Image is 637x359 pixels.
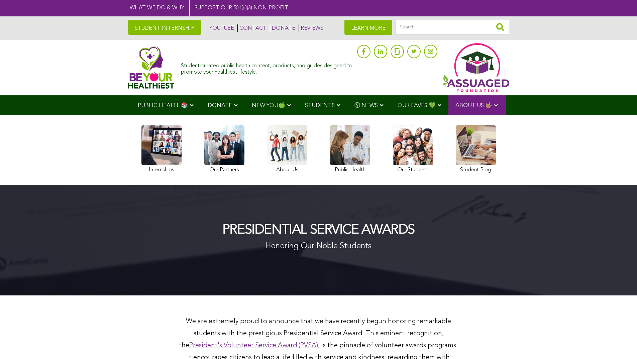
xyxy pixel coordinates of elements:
img: glassdoor [395,48,399,55]
span: DONATE [208,103,232,108]
iframe: Chat Widget [604,327,637,359]
span: Ⓥ NEWS [354,103,378,108]
a: CONTACT [237,24,267,32]
img: Assuaged [128,46,175,89]
span: NEW YOU🍏 [252,103,285,108]
span: OUR FAVES 💚 [398,103,436,108]
div: Navigation Menu [128,95,509,115]
a: LEARN MORE [344,20,392,35]
a: YOUTUBE [208,24,234,32]
a: DONATE [270,24,295,32]
a: President's Volunteer Service Award (PVSA) [189,342,318,349]
span: Honoring Our Noble Students [265,242,371,250]
div: Student-curated public health content, products, and guides designed to promote your healthiest l... [181,60,353,76]
a: STUDENT INTERNSHIP [128,20,201,35]
span: STUDENTS [305,103,335,108]
img: Assuaged App [442,43,509,92]
span: PUBLIC HEALTH📚 [138,103,188,108]
h1: Presidential Service Awards [222,223,415,238]
a: REVIEWS [299,24,323,32]
span: ABOUT US 🤟🏽 [455,103,492,108]
input: Search [396,20,509,35]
